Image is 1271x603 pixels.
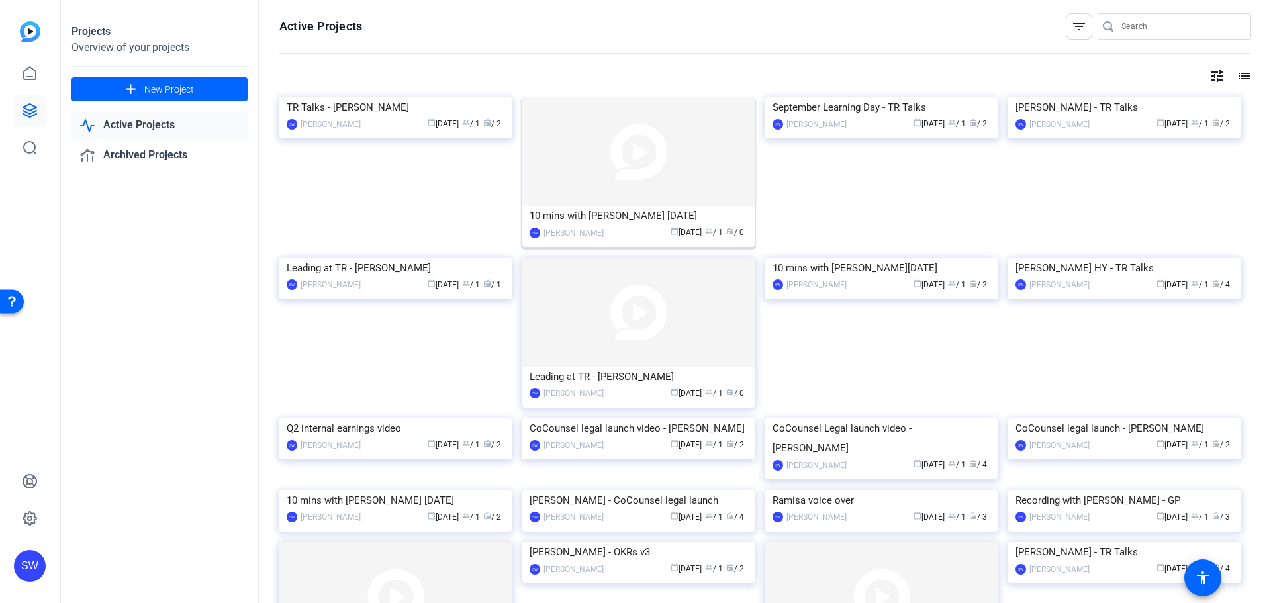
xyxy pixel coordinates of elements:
[726,563,734,571] span: radio
[1015,418,1233,438] div: CoCounsel legal launch - [PERSON_NAME]
[773,119,783,130] div: SW
[773,418,990,458] div: CoCounsel Legal launch video - [PERSON_NAME]
[144,83,194,97] span: New Project
[1015,440,1026,451] div: SW
[530,564,540,575] div: SW
[773,97,990,117] div: September Learning Day - TR Talks
[705,440,723,449] span: / 1
[530,490,747,510] div: [PERSON_NAME] - CoCounsel legal launch
[462,118,470,126] span: group
[1156,280,1188,289] span: [DATE]
[914,280,945,289] span: [DATE]
[671,440,702,449] span: [DATE]
[969,119,987,128] span: / 2
[1191,118,1199,126] span: group
[786,278,847,291] div: [PERSON_NAME]
[462,119,480,128] span: / 1
[483,280,501,289] span: / 1
[301,439,361,452] div: [PERSON_NAME]
[1156,512,1188,522] span: [DATE]
[705,440,713,447] span: group
[705,388,713,396] span: group
[428,512,436,520] span: calendar_today
[1209,68,1225,84] mat-icon: tune
[428,280,459,289] span: [DATE]
[1212,279,1220,287] span: radio
[969,512,977,520] span: radio
[1121,19,1241,34] input: Search
[671,227,679,235] span: calendar_today
[671,564,702,573] span: [DATE]
[948,279,956,287] span: group
[287,418,504,438] div: Q2 internal earnings video
[1015,564,1026,575] div: SW
[428,279,436,287] span: calendar_today
[287,512,297,522] div: SW
[671,388,679,396] span: calendar_today
[1191,440,1199,447] span: group
[914,459,921,467] span: calendar_today
[1191,440,1209,449] span: / 1
[462,440,480,449] span: / 1
[1029,118,1090,131] div: [PERSON_NAME]
[1029,439,1090,452] div: [PERSON_NAME]
[705,227,713,235] span: group
[279,19,362,34] h1: Active Projects
[483,279,491,287] span: radio
[428,440,459,449] span: [DATE]
[1191,119,1209,128] span: / 1
[726,564,744,573] span: / 2
[914,460,945,469] span: [DATE]
[726,512,734,520] span: radio
[1235,68,1251,84] mat-icon: list
[1156,118,1164,126] span: calendar_today
[71,77,248,101] button: New Project
[20,21,40,42] img: blue-gradient.svg
[462,512,480,522] span: / 1
[530,367,747,387] div: Leading at TR - [PERSON_NAME]
[969,459,977,467] span: radio
[705,512,723,522] span: / 1
[462,279,470,287] span: group
[301,278,361,291] div: [PERSON_NAME]
[301,510,361,524] div: [PERSON_NAME]
[914,118,921,126] span: calendar_today
[1212,440,1220,447] span: radio
[483,119,501,128] span: / 2
[1156,563,1164,571] span: calendar_today
[1191,280,1209,289] span: / 1
[671,563,679,571] span: calendar_today
[530,512,540,522] div: SW
[773,512,783,522] div: SW
[1015,97,1233,117] div: [PERSON_NAME] - TR Talks
[773,258,990,278] div: 10 mins with [PERSON_NAME][DATE]
[71,112,248,139] a: Active Projects
[428,118,436,126] span: calendar_today
[1212,440,1230,449] span: / 2
[786,459,847,472] div: [PERSON_NAME]
[786,118,847,131] div: [PERSON_NAME]
[1156,564,1188,573] span: [DATE]
[483,512,491,520] span: radio
[726,389,744,398] span: / 0
[530,418,747,438] div: CoCounsel legal launch video - [PERSON_NAME]
[1191,279,1199,287] span: group
[914,512,921,520] span: calendar_today
[1156,440,1188,449] span: [DATE]
[969,280,987,289] span: / 2
[543,387,604,400] div: [PERSON_NAME]
[1212,512,1230,522] span: / 3
[726,512,744,522] span: / 4
[948,118,956,126] span: group
[705,564,723,573] span: / 1
[287,490,504,510] div: 10 mins with [PERSON_NAME] [DATE]
[969,460,987,469] span: / 4
[483,118,491,126] span: radio
[530,228,540,238] div: SW
[287,97,504,117] div: TR Talks - [PERSON_NAME]
[969,279,977,287] span: radio
[71,142,248,169] a: Archived Projects
[71,24,248,40] div: Projects
[726,440,744,449] span: / 2
[969,512,987,522] span: / 3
